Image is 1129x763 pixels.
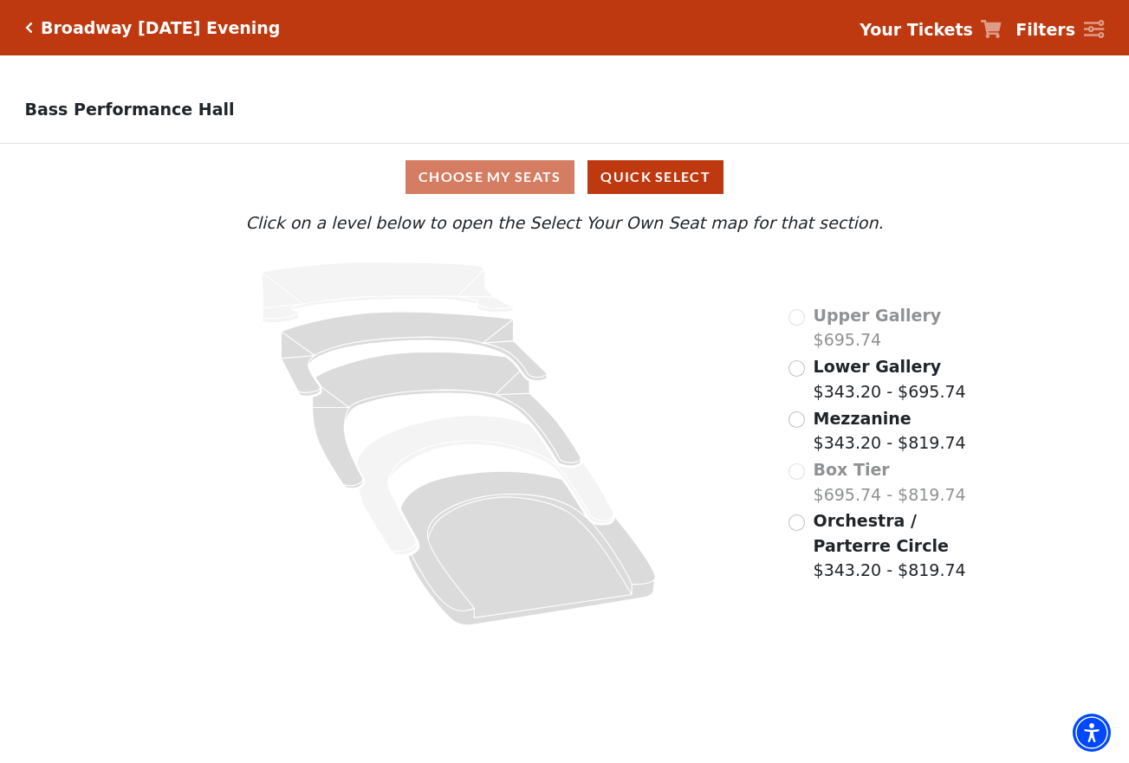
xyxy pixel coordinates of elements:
[814,409,912,428] span: Mezzanine
[41,18,280,38] h5: Broadway [DATE] Evening
[153,210,976,236] p: Click on a level below to open the Select Your Own Seat map for that section.
[814,460,890,479] span: Box Tier
[814,406,966,456] label: $343.20 - $819.74
[1073,714,1111,752] div: Accessibility Menu
[814,306,942,325] span: Upper Gallery
[814,357,942,376] span: Lower Gallery
[1015,17,1104,42] a: Filters
[400,472,655,626] path: Orchestra / Parterre Circle - Seats Available: 1
[587,160,723,194] button: Quick Select
[860,17,1002,42] a: Your Tickets
[262,262,513,323] path: Upper Gallery - Seats Available: 0
[860,20,973,39] strong: Your Tickets
[788,411,805,428] input: Mezzanine$343.20 - $819.74
[814,511,949,555] span: Orchestra / Parterre Circle
[282,312,548,396] path: Lower Gallery - Seats Available: 32
[814,457,966,507] label: $695.74 - $819.74
[25,22,33,34] a: Click here to go back to filters
[814,508,976,583] label: $343.20 - $819.74
[1015,20,1075,39] strong: Filters
[814,354,966,404] label: $343.20 - $695.74
[788,360,805,377] input: Lower Gallery$343.20 - $695.74
[788,514,805,531] input: Orchestra / Parterre Circle$343.20 - $819.74
[814,303,942,352] label: $695.74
